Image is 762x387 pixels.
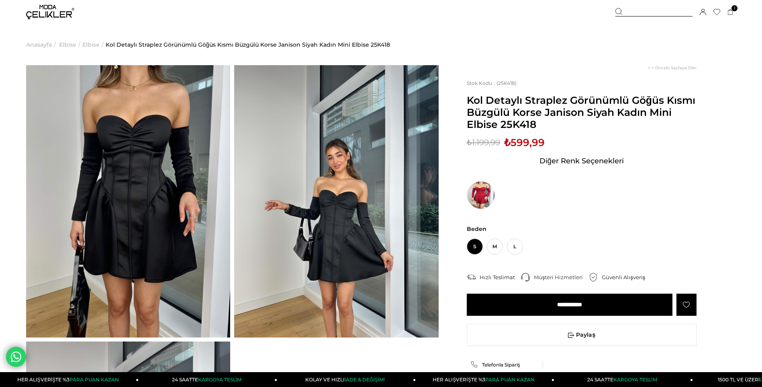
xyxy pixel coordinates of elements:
[59,24,82,65] li: >
[467,225,697,233] span: Beden
[676,294,697,316] a: Favorilere Ekle
[521,273,530,282] img: call-center.png
[482,362,520,368] span: Telefonla Sipariş
[467,136,500,148] span: ₺1.199,99
[534,274,589,281] div: Müşteri Hizmetleri
[416,372,554,387] a: HER ALIŞVERİŞTE %3PARA PUAN KAZAN
[26,24,58,65] li: >
[485,377,535,383] span: PARA PUAN KAZAN
[69,377,119,383] span: PARA PUAN KAZAN
[59,24,76,65] a: Elbise
[467,273,476,282] img: shipping.png
[467,181,495,209] img: Kol Detaylı Straplez Görünümlü Göğüs Kısmı Büzgülü Korse Janison Bordo Kadın Mini Elbise 25K418
[727,9,733,15] a: 1
[589,273,598,282] img: security.png
[487,239,503,255] span: M
[467,80,517,86] span: (25K418)
[613,377,657,383] span: KARGOYA TESLİM
[345,377,385,383] span: İADE & DEĞİŞİM!
[467,94,697,130] span: Kol Detaylı Straplez Görünümlü Göğüs Kısmı Büzgülü Korse Janison Siyah Kadın Mini Elbise 25K418
[82,24,106,65] li: >
[198,377,241,383] span: KARGOYA TESLİM
[139,372,277,387] a: 24 SAATTEKARGOYA TESLİM
[467,324,696,346] span: Paylaş
[26,5,74,19] img: logo
[234,65,438,338] img: Kol Detaylı Straplez Görünümlü Göğüs Kısmı Büzgülü Korse Janison Siyah Kadın Mini Elbise 25K418
[471,361,539,368] a: Telefonla Sipariş
[467,80,496,86] span: Stok Kodu
[82,24,100,65] a: Elbise
[106,24,390,65] a: Kol Detaylı Straplez Görünümlü Göğüs Kısmı Büzgülü Korse Janison Siyah Kadın Mini Elbise 25K418
[648,65,697,70] a: < < Önceki Sayfaya Dön
[480,274,521,281] div: Hızlı Teslimat
[507,239,523,255] span: L
[26,24,52,65] a: Anasayfa
[467,239,483,255] span: S
[504,136,545,148] span: ₺599,99
[539,154,624,167] span: Diğer Renk Seçenekleri
[554,372,693,387] a: 24 SAATTEKARGOYA TESLİM
[731,5,737,11] span: 1
[26,65,230,338] img: Kol Detaylı Straplez Görünümlü Göğüs Kısmı Büzgülü Korse Janison Siyah Kadın Mini Elbise 25K418
[602,274,651,281] div: Güvenli Alışveriş
[277,372,416,387] a: KOLAY VE HIZLIİADE & DEĞİŞİM!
